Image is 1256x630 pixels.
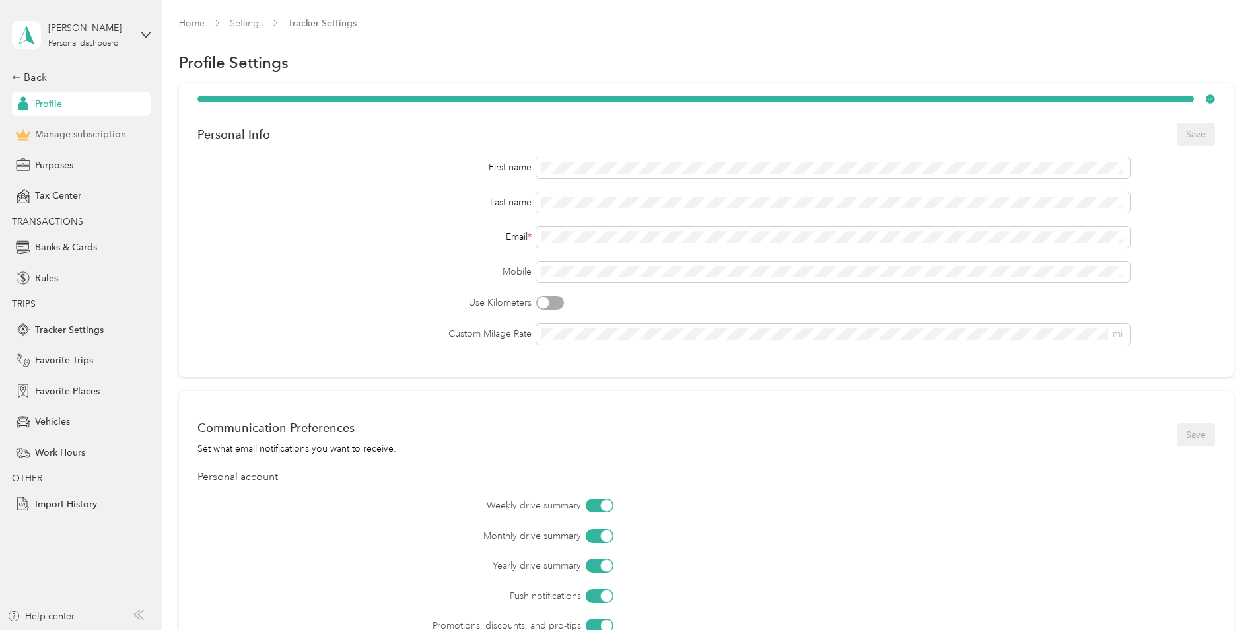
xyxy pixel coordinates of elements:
span: Vehicles [35,415,70,429]
span: Favorite Trips [35,353,93,367]
label: Monthly drive summary [271,529,581,543]
div: Personal dashboard [48,40,119,48]
div: Set what email notifications you want to receive. [197,442,396,456]
span: Favorite Places [35,384,100,398]
div: Email [197,230,532,244]
span: Tax Center [35,189,81,203]
div: First name [197,160,532,174]
label: Custom Milage Rate [197,327,532,341]
span: TRIPS [12,298,36,310]
iframe: Everlance-gr Chat Button Frame [1182,556,1256,630]
span: Tracker Settings [35,323,104,337]
span: mi [1113,328,1123,339]
a: Settings [230,18,263,29]
label: Yearly drive summary [271,559,581,573]
span: Rules [35,271,58,285]
span: Profile [35,97,62,111]
button: Help center [7,610,75,623]
h1: Profile Settings [179,55,289,69]
div: [PERSON_NAME] [48,21,131,35]
label: Push notifications [271,589,581,603]
span: Tracker Settings [288,17,357,30]
label: Use Kilometers [197,296,532,310]
span: Banks & Cards [35,240,97,254]
span: Import History [35,497,97,511]
div: Back [12,69,144,85]
span: Work Hours [35,446,85,460]
span: TRANSACTIONS [12,216,83,227]
div: Communication Preferences [197,421,396,435]
span: Purposes [35,158,73,172]
label: Mobile [197,265,532,279]
div: Last name [197,195,532,209]
div: Personal Info [197,127,270,141]
label: Weekly drive summary [271,499,581,512]
a: Home [179,18,205,29]
div: Personal account [197,470,1215,485]
span: OTHER [12,473,42,484]
span: Manage subscription [35,127,126,141]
